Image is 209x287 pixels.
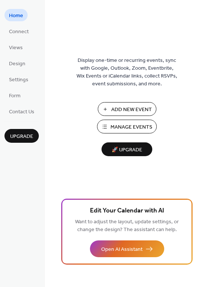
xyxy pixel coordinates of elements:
[77,57,177,88] span: Display one-time or recurring events, sync with Google, Outlook, Zoom, Eventbrite, Wix Events or ...
[90,240,164,257] button: Open AI Assistant
[111,106,152,114] span: Add New Event
[4,25,33,37] a: Connect
[106,145,148,155] span: 🚀 Upgrade
[75,217,179,235] span: Want to adjust the layout, update settings, or change the design? The assistant can help.
[110,123,152,131] span: Manage Events
[4,41,27,53] a: Views
[101,246,143,253] span: Open AI Assistant
[4,129,39,143] button: Upgrade
[9,92,21,100] span: Form
[9,44,23,52] span: Views
[4,89,25,101] a: Form
[90,206,164,216] span: Edit Your Calendar with AI
[4,57,30,69] a: Design
[9,60,25,68] span: Design
[9,76,28,84] span: Settings
[4,9,28,21] a: Home
[4,73,33,85] a: Settings
[98,102,156,116] button: Add New Event
[9,28,29,36] span: Connect
[97,120,157,133] button: Manage Events
[102,142,152,156] button: 🚀 Upgrade
[4,105,39,117] a: Contact Us
[9,108,34,116] span: Contact Us
[9,12,23,20] span: Home
[10,133,33,141] span: Upgrade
